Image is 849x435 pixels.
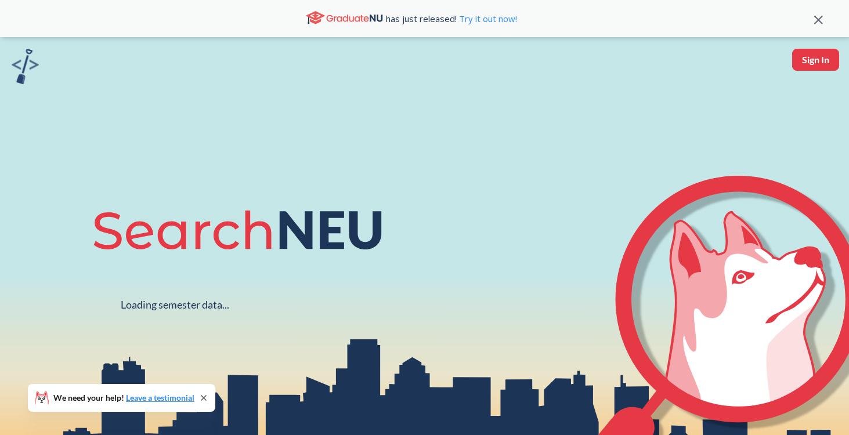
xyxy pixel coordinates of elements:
[12,49,39,84] img: sandbox logo
[121,298,229,311] div: Loading semester data...
[12,49,39,88] a: sandbox logo
[53,394,194,402] span: We need your help!
[792,49,839,71] button: Sign In
[126,393,194,403] a: Leave a testimonial
[386,12,517,25] span: has just released!
[457,13,517,24] a: Try it out now!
